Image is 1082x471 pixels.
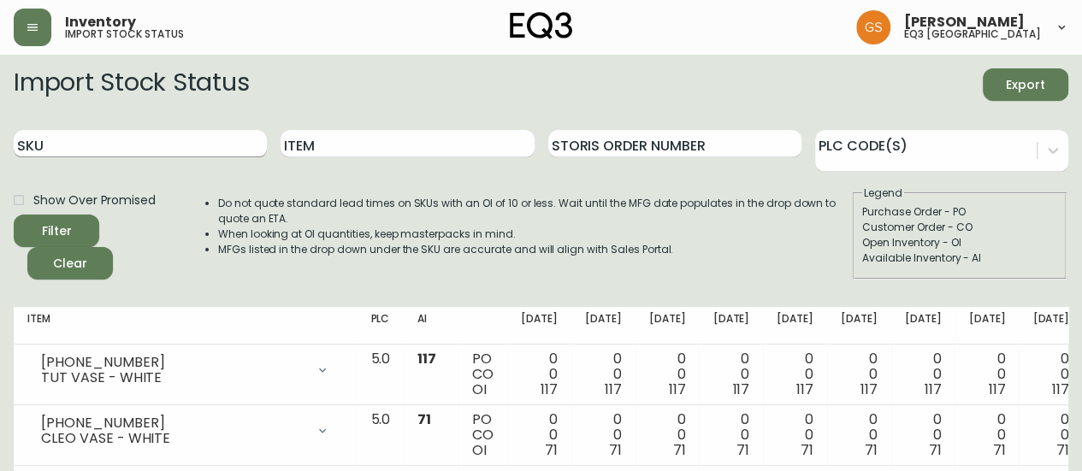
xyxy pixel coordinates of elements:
[925,380,942,399] span: 117
[992,440,1005,460] span: 71
[841,412,878,458] div: 0 0
[41,370,305,386] div: TUT VASE - WHITE
[777,412,813,458] div: 0 0
[955,307,1019,344] th: [DATE]
[968,412,1005,458] div: 0 0
[905,351,942,397] div: 0 0
[801,440,813,460] span: 71
[983,68,1068,101] button: Export
[472,440,487,460] span: OI
[862,204,1057,220] div: Purchase Order - PO
[796,380,813,399] span: 117
[27,247,113,280] button: Clear
[968,351,1005,397] div: 0 0
[862,235,1057,250] div: Open Inventory - OI
[712,351,749,397] div: 0 0
[862,185,904,201] legend: Legend
[988,380,1005,399] span: 117
[27,351,343,389] div: [PHONE_NUMBER]TUT VASE - WHITE
[27,412,343,450] div: [PHONE_NUMBER]CLEO VASE - WHITE
[65,15,136,29] span: Inventory
[41,253,99,274] span: Clear
[862,220,1057,235] div: Customer Order - CO
[541,380,558,399] span: 117
[41,431,305,446] div: CLEO VASE - WHITE
[1056,440,1069,460] span: 71
[510,12,573,39] img: logo
[14,307,357,344] th: Item
[904,15,1025,29] span: [PERSON_NAME]
[218,196,851,227] li: Do not quote standard lead times on SKUs with an OI of 10 or less. Wait until the MFG date popula...
[585,351,622,397] div: 0 0
[649,412,686,458] div: 0 0
[996,74,1055,96] span: Export
[712,412,749,458] div: 0 0
[856,10,890,44] img: 6b403d9c54a9a0c30f681d41f5fc2571
[33,191,156,209] span: Show Over Promised
[1032,412,1069,458] div: 0 0
[1052,380,1069,399] span: 117
[905,412,942,458] div: 0 0
[218,242,851,257] li: MFGs listed in the drop down under the SKU are accurate and will align with Sales Portal.
[777,351,813,397] div: 0 0
[636,307,700,344] th: [DATE]
[904,29,1041,39] h5: eq3 [GEOGRAPHIC_DATA]
[605,380,622,399] span: 117
[417,409,431,429] span: 71
[865,440,878,460] span: 71
[862,250,1057,266] div: Available Inventory - AI
[357,405,404,466] td: 5.0
[472,380,487,399] span: OI
[609,440,622,460] span: 71
[669,380,686,399] span: 117
[14,68,249,101] h2: Import Stock Status
[649,351,686,397] div: 0 0
[521,351,558,397] div: 0 0
[507,307,571,344] th: [DATE]
[218,227,851,242] li: When looking at OI quantities, keep masterpacks in mind.
[357,307,404,344] th: PLC
[14,215,99,247] button: Filter
[65,29,184,39] h5: import stock status
[472,412,494,458] div: PO CO
[41,355,305,370] div: [PHONE_NUMBER]
[357,344,404,405] td: 5.0
[545,440,558,460] span: 71
[571,307,636,344] th: [DATE]
[585,412,622,458] div: 0 0
[404,307,458,344] th: AI
[41,415,305,431] div: [PHONE_NUMBER]
[1032,351,1069,397] div: 0 0
[763,307,827,344] th: [DATE]
[472,351,494,397] div: PO CO
[827,307,891,344] th: [DATE]
[736,440,749,460] span: 71
[521,412,558,458] div: 0 0
[891,307,955,344] th: [DATE]
[732,380,749,399] span: 117
[860,380,878,399] span: 117
[929,440,942,460] span: 71
[417,349,436,368] span: 117
[841,351,878,397] div: 0 0
[673,440,686,460] span: 71
[699,307,763,344] th: [DATE]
